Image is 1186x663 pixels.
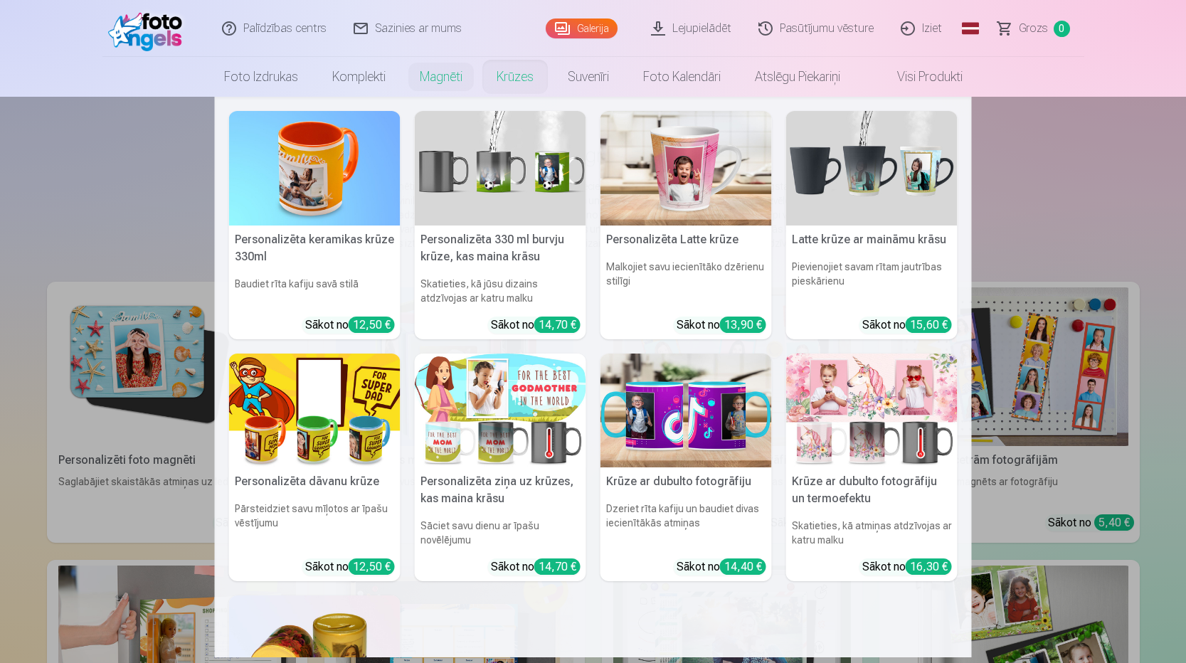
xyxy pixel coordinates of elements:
a: Personalizēta 330 ml burvju krūze, kas maina krāsuPersonalizēta 330 ml burvju krūze, kas maina kr... [415,111,586,339]
div: 13,90 € [720,317,766,333]
div: Sākot no [491,317,581,334]
a: Suvenīri [551,57,626,97]
h6: Baudiet rīta kafiju savā stilā [229,271,401,311]
h6: Malkojiet savu iecienītāko dzērienu stilīgi [600,254,772,311]
a: Personalizēta ziņa uz krūzes, kas maina krāsuPersonalizēta ziņa uz krūzes, kas maina krāsuSāciet ... [415,354,586,582]
img: Personalizēta 330 ml burvju krūze, kas maina krāsu [415,111,586,226]
a: Personalizēta keramikas krūze 330mlPersonalizēta keramikas krūze 330mlBaudiet rīta kafiju savā st... [229,111,401,339]
h5: Personalizēta ziņa uz krūzes, kas maina krāsu [415,467,586,513]
h5: Personalizēta Latte krūze [600,226,772,254]
a: Atslēgu piekariņi [738,57,857,97]
a: Krūze ar dubulto fotogrāfiju un termoefektuKrūze ar dubulto fotogrāfiju un termoefektuSkatieties,... [786,354,958,582]
div: 12,50 € [349,317,395,333]
a: Foto kalendāri [626,57,738,97]
span: Grozs [1019,20,1048,37]
h5: Personalizēta keramikas krūze 330ml [229,226,401,271]
h6: Skatieties, kā atmiņas atdzīvojas ar katru malku [786,513,958,553]
a: Komplekti [315,57,403,97]
h6: Sāciet savu dienu ar īpašu novēlējumu [415,513,586,553]
div: Sākot no [677,317,766,334]
div: Sākot no [305,558,395,576]
div: 14,70 € [534,317,581,333]
h5: Latte krūze ar maināmu krāsu [786,226,958,254]
div: Sākot no [305,317,395,334]
a: Krūzes [480,57,551,97]
a: Latte krūze ar maināmu krāsuLatte krūze ar maināmu krāsuPievienojiet savam rītam jautrības pieskā... [786,111,958,339]
img: Personalizēta keramikas krūze 330ml [229,111,401,226]
div: 16,30 € [906,558,952,575]
h6: Pārsteidziet savu mīļotos ar īpašu vēstījumu [229,496,401,553]
h5: Personalizēta dāvanu krūze [229,467,401,496]
img: Latte krūze ar maināmu krāsu [786,111,958,226]
div: 14,70 € [534,558,581,575]
h5: Krūze ar dubulto fotogrāfiju [600,467,772,496]
h6: Pievienojiet savam rītam jautrības pieskārienu [786,254,958,311]
div: Sākot no [491,558,581,576]
img: /fa1 [108,6,190,51]
img: Personalizēta Latte krūze [600,111,772,226]
div: Sākot no [862,317,952,334]
span: 0 [1054,21,1070,37]
h5: Personalizēta 330 ml burvju krūze, kas maina krāsu [415,226,586,271]
h6: Dzeriet rīta kafiju un baudiet divas iecienītākās atmiņas [600,496,772,553]
img: Personalizēta ziņa uz krūzes, kas maina krāsu [415,354,586,468]
div: Sākot no [862,558,952,576]
div: 14,40 € [720,558,766,575]
a: Magnēti [403,57,480,97]
a: Personalizēta dāvanu krūzePersonalizēta dāvanu krūzePārsteidziet savu mīļotos ar īpašu vēstījumuS... [229,354,401,582]
img: Krūze ar dubulto fotogrāfiju [600,354,772,468]
img: Krūze ar dubulto fotogrāfiju un termoefektu [786,354,958,468]
h6: Skatieties, kā jūsu dizains atdzīvojas ar katru malku [415,271,586,311]
a: Galerija [546,18,618,38]
h5: Krūze ar dubulto fotogrāfiju un termoefektu [786,467,958,513]
a: Foto izdrukas [207,57,315,97]
div: 15,60 € [906,317,952,333]
div: 12,50 € [349,558,395,575]
a: Krūze ar dubulto fotogrāfijuKrūze ar dubulto fotogrāfijuDzeriet rīta kafiju un baudiet divas ieci... [600,354,772,582]
div: Sākot no [677,558,766,576]
a: Visi produkti [857,57,980,97]
a: Personalizēta Latte krūzePersonalizēta Latte krūzeMalkojiet savu iecienītāko dzērienu stilīgiSāko... [600,111,772,339]
img: Personalizēta dāvanu krūze [229,354,401,468]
